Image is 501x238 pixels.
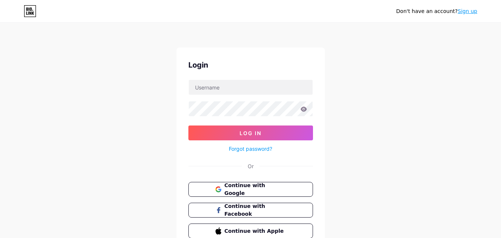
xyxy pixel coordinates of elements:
[240,130,261,136] span: Log In
[224,202,286,218] span: Continue with Facebook
[188,59,313,71] div: Login
[188,203,313,218] button: Continue with Facebook
[188,125,313,140] button: Log In
[224,227,286,235] span: Continue with Apple
[248,162,254,170] div: Or
[188,182,313,197] button: Continue with Google
[458,8,477,14] a: Sign up
[229,145,272,153] a: Forgot password?
[224,182,286,197] span: Continue with Google
[189,80,313,95] input: Username
[396,7,477,15] div: Don't have an account?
